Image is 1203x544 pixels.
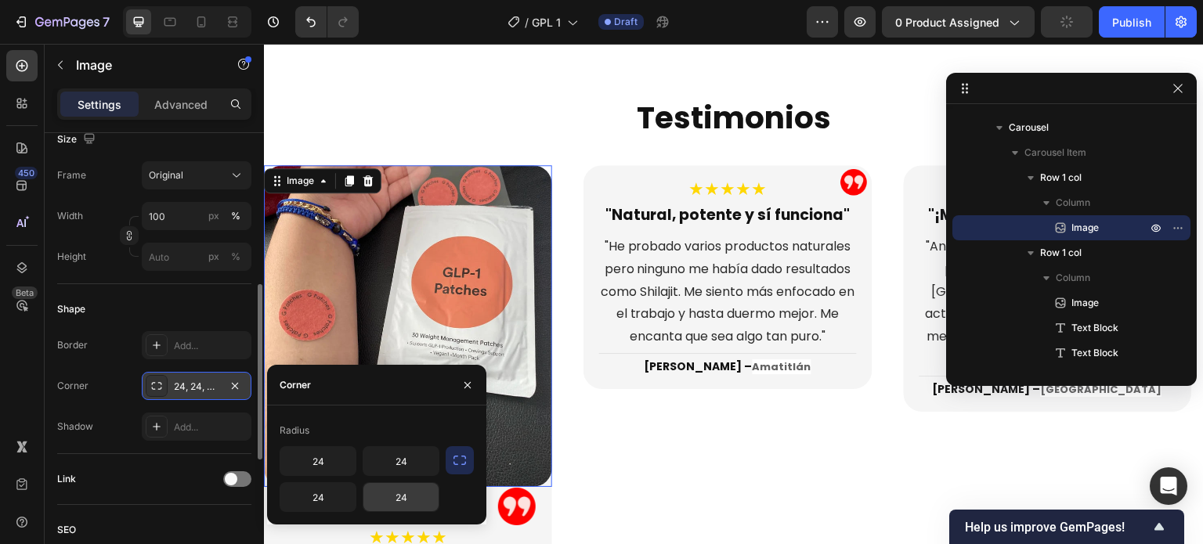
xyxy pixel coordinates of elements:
[1024,145,1086,160] span: Carousel Item
[882,6,1035,38] button: 0 product assigned
[1071,295,1099,311] span: Image
[154,96,208,113] p: Advanced
[204,207,223,225] button: %
[1071,320,1118,336] span: Text Block
[204,247,223,266] button: %
[78,96,121,113] p: Settings
[965,517,1169,536] button: Show survey - Help us improve GemPages!
[896,124,923,152] img: gempages_549850503740130115-6315656c-13d3-4647-8f37-f285a0594655.png
[657,192,911,327] p: "Antes me daba el bajón a media tarde, pero desde que empecé a tomar [GEOGRAPHIC_DATA], me manten...
[1040,170,1082,186] span: Row 1 col
[76,56,209,74] p: Image
[142,202,251,230] input: px%
[1009,120,1049,135] span: Carousel
[337,192,591,304] p: "He probado varios productos naturales pero ninguno me había dado resultados como Shilajit. Me si...
[1040,245,1082,261] span: Row 1 col
[57,209,83,223] label: Width
[532,14,561,31] span: GPL 1
[231,250,240,264] div: %
[614,15,638,29] span: Draft
[208,250,219,264] div: px
[174,380,219,394] div: 24, 24, 24, 24
[1071,345,1118,361] span: Text Block
[965,520,1150,535] span: Help us improve GemPages!
[657,337,911,354] p: [PERSON_NAME] –
[657,135,911,156] p: ★★★★★
[174,420,247,434] div: Add...
[280,447,356,475] input: Auto
[57,420,93,434] div: Shadow
[1056,195,1090,211] span: Column
[57,250,86,264] label: Height
[57,129,99,150] div: Size
[142,243,251,271] input: px%
[57,379,89,393] div: Corner
[280,483,356,511] input: Auto
[489,315,547,330] span: Amatitlán
[142,161,251,189] button: Original
[174,339,247,353] div: Add...
[57,168,86,182] label: Frame
[57,523,76,537] div: SEO
[525,14,529,31] span: /
[12,286,38,299] div: Beta
[57,302,85,316] div: Shape
[17,484,271,504] p: ★★★★★
[226,247,245,266] button: px
[1150,467,1187,505] div: Open Intercom Messenger
[1056,270,1090,286] span: Column
[226,207,245,225] button: px
[895,14,999,31] span: 0 product assigned
[6,6,117,38] button: 7
[576,124,604,152] img: gempages_549850503740130115-6315656c-13d3-4647-8f37-f285a0594655.png
[363,483,439,511] input: Auto
[777,338,898,353] span: [GEOGRAPHIC_DATA]
[337,163,591,181] p: "Natural, potente y sí funciona"
[657,163,911,181] p: "¡Más energía y cero bajones!"
[337,315,591,331] p: [PERSON_NAME] –
[57,472,76,486] div: Link
[1071,220,1099,236] span: Image
[57,338,88,352] div: Border
[264,44,1203,544] iframe: Design area
[1112,14,1151,31] div: Publish
[103,13,110,31] p: 7
[15,167,38,179] div: 450
[280,378,311,392] div: Corner
[363,447,439,475] input: Auto
[280,423,309,438] div: Radius
[231,209,240,223] div: %
[295,6,359,38] div: Undo/Redo
[337,135,591,156] p: ★★★★★
[208,209,219,223] div: px
[149,168,183,182] span: Original
[1099,6,1165,38] button: Publish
